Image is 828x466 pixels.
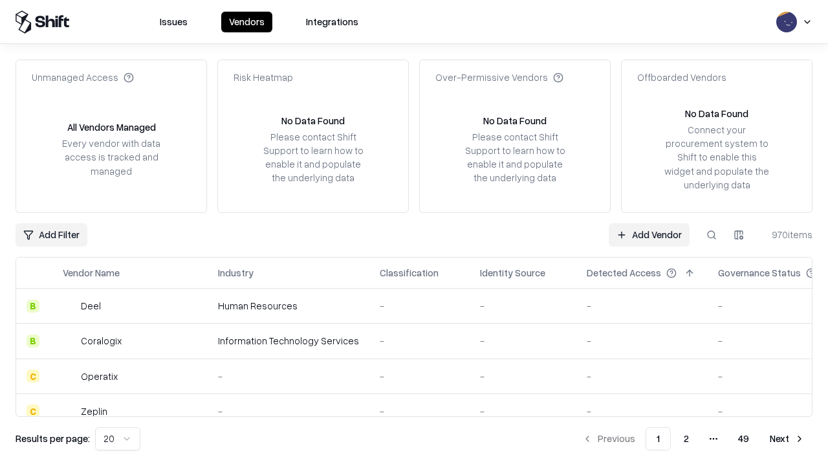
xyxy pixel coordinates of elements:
[380,405,459,418] div: -
[574,427,812,450] nav: pagination
[67,120,156,134] div: All Vendors Managed
[380,370,459,383] div: -
[663,123,770,192] div: Connect your procurement system to Shift to enable this widget and populate the underlying data
[646,427,671,450] button: 1
[587,370,697,383] div: -
[480,334,566,348] div: -
[435,71,563,84] div: Over-Permissive Vendors
[218,405,359,418] div: -
[587,334,697,348] div: -
[480,405,566,418] div: -
[27,370,39,383] div: C
[27,405,39,417] div: C
[728,427,759,450] button: 49
[32,71,134,84] div: Unmanaged Access
[81,299,101,313] div: Deel
[609,223,690,247] a: Add Vendor
[218,299,359,313] div: Human Resources
[16,223,87,247] button: Add Filter
[380,299,459,313] div: -
[461,130,569,185] div: Please contact Shift Support to learn how to enable it and populate the underlying data
[63,266,120,280] div: Vendor Name
[685,107,748,120] div: No Data Found
[63,370,76,383] img: Operatix
[27,335,39,348] div: B
[221,12,272,32] button: Vendors
[761,228,812,241] div: 970 items
[234,71,293,84] div: Risk Heatmap
[27,300,39,313] div: B
[152,12,195,32] button: Issues
[480,266,545,280] div: Identity Source
[81,334,122,348] div: Coralogix
[218,334,359,348] div: Information Technology Services
[587,266,661,280] div: Detected Access
[637,71,726,84] div: Offboarded Vendors
[762,427,812,450] button: Next
[63,300,76,313] img: Deel
[58,137,165,177] div: Every vendor with data access is tracked and managed
[718,266,801,280] div: Governance Status
[480,299,566,313] div: -
[298,12,366,32] button: Integrations
[259,130,367,185] div: Please contact Shift Support to learn how to enable it and populate the underlying data
[63,405,76,417] img: Zeplin
[63,335,76,348] img: Coralogix
[480,370,566,383] div: -
[218,266,254,280] div: Industry
[587,405,697,418] div: -
[380,266,439,280] div: Classification
[81,405,107,418] div: Zeplin
[483,114,547,128] div: No Data Found
[380,334,459,348] div: -
[673,427,699,450] button: 2
[218,370,359,383] div: -
[16,432,90,445] p: Results per page:
[587,299,697,313] div: -
[81,370,118,383] div: Operatix
[281,114,345,128] div: No Data Found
